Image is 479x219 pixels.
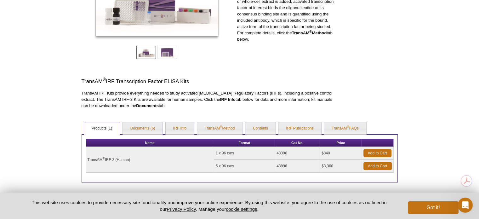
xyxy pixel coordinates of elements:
strong: IRF Info [220,97,236,102]
a: Products (1) [84,122,120,135]
p: TransAM IRF Kits provide everything needed to study activated [MEDICAL_DATA] Regulatory Factors (... [82,90,338,109]
a: IRF Info [166,122,194,135]
a: Add to Cart [363,149,391,157]
p: This website uses cookies to provide necessary site functionality and improve your online experie... [21,199,398,212]
td: 5 x 96 rxns [214,160,275,173]
a: IRF Publications [278,122,321,135]
h3: TransAM IRF Transcription Factor ELISA Kits [82,78,338,85]
td: 1 x 96 rxns [214,147,275,160]
td: $3,360 [320,160,362,173]
a: Add to Cart [363,162,392,170]
th: Price [320,139,362,147]
sup: ® [347,125,349,129]
strong: TransAM Method [292,31,327,35]
th: Format [214,139,275,147]
td: TransAM IRF-3 (Human) [86,147,214,173]
button: Got it! [408,201,458,214]
a: TransAM®FAQs [324,122,366,135]
a: Documents (6) [123,122,163,135]
strong: Documents [136,103,159,108]
iframe: Intercom live chat [458,198,473,213]
a: Privacy Policy [167,206,196,212]
sup: ® [103,77,106,82]
td: 48896 [275,160,320,173]
th: Name [86,139,214,147]
button: cookie settings [226,206,257,212]
th: Cat No. [275,139,320,147]
td: 48396 [275,147,320,160]
a: Contents [245,122,276,135]
a: TransAM®Method [197,122,242,135]
td: $840 [320,147,362,160]
sup: ® [103,157,105,160]
sup: ® [220,125,222,129]
sup: ® [309,30,312,33]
